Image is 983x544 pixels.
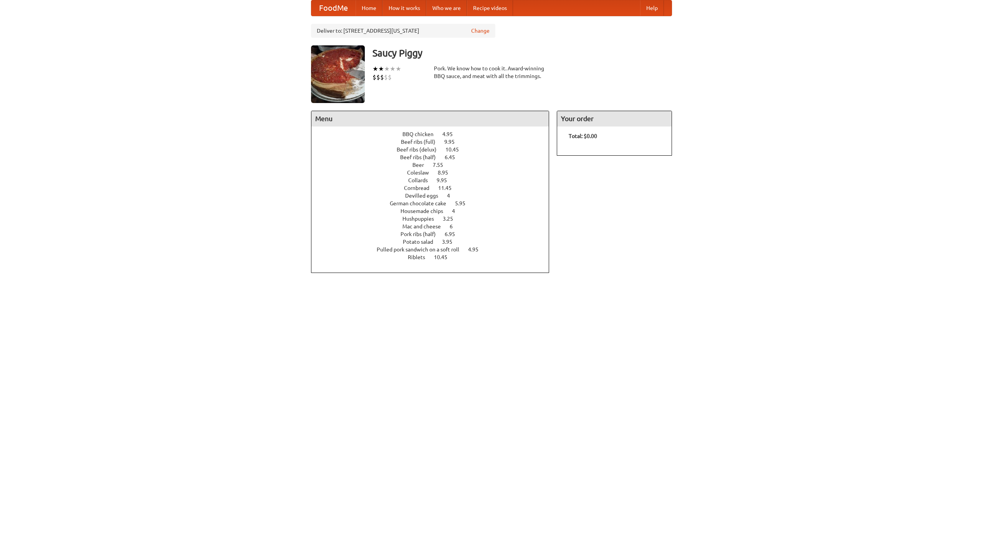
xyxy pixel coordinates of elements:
li: ★ [378,65,384,73]
li: $ [388,73,392,82]
a: BBQ chicken 4.95 [402,131,467,137]
span: BBQ chicken [402,131,441,137]
li: ★ [396,65,401,73]
a: Riblets 10.45 [408,254,462,260]
li: ★ [390,65,396,73]
span: Housemade chips [400,208,451,214]
a: Recipe videos [467,0,513,16]
span: Devilled eggs [405,193,446,199]
span: 4.95 [442,131,460,137]
span: 4 [447,193,458,199]
span: Beef ribs (half) [400,154,444,160]
span: 6 [450,223,460,230]
a: Beef ribs (delux) 10.45 [397,146,473,153]
span: 11.45 [438,185,459,191]
span: 10.45 [434,254,455,260]
span: 3.25 [443,216,461,222]
span: Collards [408,177,435,183]
span: Beer [412,162,432,168]
a: German chocolate cake 5.95 [390,200,480,206]
span: German chocolate cake [390,200,454,206]
img: angular.jpg [311,45,365,103]
a: Mac and cheese 6 [402,223,467,230]
li: $ [380,73,384,82]
a: Beef ribs (half) 6.45 [400,154,469,160]
div: Deliver to: [STREET_ADDRESS][US_STATE] [311,24,495,38]
span: Pulled pork sandwich on a soft roll [377,246,467,253]
span: Beef ribs (delux) [397,146,444,153]
a: Collards 9.95 [408,177,461,183]
span: 5.95 [455,200,473,206]
span: 7.55 [433,162,451,168]
a: Who we are [426,0,467,16]
span: Mac and cheese [402,223,448,230]
a: How it works [382,0,426,16]
span: Beef ribs (full) [401,139,443,145]
h4: Menu [311,111,549,126]
b: Total: $0.00 [569,133,597,139]
a: Coleslaw 8.95 [407,170,462,176]
li: $ [376,73,380,82]
span: 3.95 [442,239,460,245]
span: 4.95 [468,246,486,253]
div: Pork. We know how to cook it. Award-winning BBQ sauce, and meat with all the trimmings. [434,65,549,80]
li: ★ [384,65,390,73]
span: 4 [452,208,463,214]
li: $ [384,73,388,82]
a: Pork ribs (half) 6.95 [400,231,469,237]
li: $ [372,73,376,82]
span: 6.95 [445,231,463,237]
span: Coleslaw [407,170,437,176]
span: 8.95 [438,170,456,176]
a: Hushpuppies 3.25 [402,216,467,222]
span: Hushpuppies [402,216,442,222]
h4: Your order [557,111,672,126]
span: 9.95 [444,139,462,145]
a: Change [471,27,490,35]
span: Riblets [408,254,433,260]
span: Potato salad [403,239,441,245]
a: Home [356,0,382,16]
h3: Saucy Piggy [372,45,672,61]
a: Pulled pork sandwich on a soft roll 4.95 [377,246,493,253]
a: Beer 7.55 [412,162,457,168]
li: ★ [372,65,378,73]
a: FoodMe [311,0,356,16]
a: Devilled eggs 4 [405,193,464,199]
a: Cornbread 11.45 [404,185,466,191]
span: Cornbread [404,185,437,191]
a: Help [640,0,664,16]
a: Potato salad 3.95 [403,239,467,245]
span: Pork ribs (half) [400,231,444,237]
span: 6.45 [445,154,463,160]
a: Housemade chips 4 [400,208,469,214]
a: Beef ribs (full) 9.95 [401,139,469,145]
span: 10.45 [445,146,467,153]
span: 9.95 [437,177,455,183]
